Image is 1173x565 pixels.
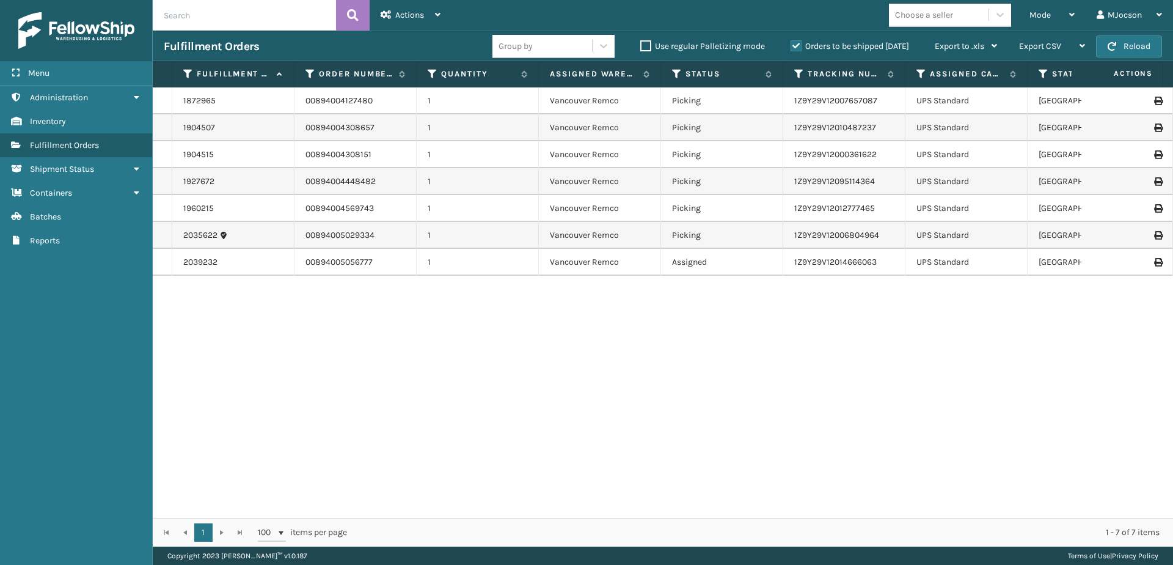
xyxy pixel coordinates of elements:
[905,249,1028,276] td: UPS Standard
[1068,547,1158,565] div: |
[808,68,882,79] label: Tracking Number
[1028,249,1150,276] td: [GEOGRAPHIC_DATA]
[905,87,1028,114] td: UPS Standard
[499,40,533,53] div: Group by
[794,203,875,213] a: 1Z9Y29V12012777465
[183,256,217,268] a: 2039232
[1154,150,1161,159] i: Print Label
[417,222,539,249] td: 1
[794,257,877,267] a: 1Z9Y29V12014666063
[539,195,661,222] td: Vancouver Remco
[30,212,61,222] span: Batches
[930,68,1004,79] label: Assigned Carrier Service
[417,249,539,276] td: 1
[550,68,637,79] label: Assigned Warehouse
[1028,87,1150,114] td: [GEOGRAPHIC_DATA]
[1068,552,1110,560] a: Terms of Use
[1028,141,1150,168] td: [GEOGRAPHIC_DATA]
[294,249,417,276] td: 00894005056777
[258,523,347,542] span: items per page
[194,523,213,542] a: 1
[1028,222,1150,249] td: [GEOGRAPHIC_DATA]
[417,141,539,168] td: 1
[1154,97,1161,105] i: Print Label
[1154,124,1161,132] i: Print Label
[197,68,271,79] label: Fulfillment Order Id
[905,222,1028,249] td: UPS Standard
[1019,41,1061,51] span: Export CSV
[183,229,217,242] a: 2035622
[895,9,953,21] div: Choose a seller
[395,10,424,20] span: Actions
[661,249,783,276] td: Assigned
[1154,258,1161,267] i: Print Label
[364,526,1160,539] div: 1 - 7 of 7 items
[640,41,765,51] label: Use regular Palletizing mode
[30,164,94,174] span: Shipment Status
[1096,35,1162,57] button: Reload
[183,122,215,134] a: 1904507
[1029,10,1051,20] span: Mode
[661,195,783,222] td: Picking
[183,149,214,161] a: 1904515
[30,140,99,150] span: Fulfillment Orders
[794,95,877,106] a: 1Z9Y29V12007657087
[417,114,539,141] td: 1
[794,230,879,240] a: 1Z9Y29V12006804964
[441,68,515,79] label: Quantity
[164,39,259,54] h3: Fulfillment Orders
[794,122,876,133] a: 1Z9Y29V12010487237
[1112,552,1158,560] a: Privacy Policy
[258,526,276,539] span: 100
[319,68,393,79] label: Order Number
[1052,68,1126,79] label: State
[1028,114,1150,141] td: [GEOGRAPHIC_DATA]
[417,87,539,114] td: 1
[294,168,417,195] td: 00894004448482
[183,202,214,215] a: 1960215
[1028,195,1150,222] td: [GEOGRAPHIC_DATA]
[539,168,661,195] td: Vancouver Remco
[905,141,1028,168] td: UPS Standard
[935,41,984,51] span: Export to .xls
[661,222,783,249] td: Picking
[905,114,1028,141] td: UPS Standard
[539,114,661,141] td: Vancouver Remco
[30,235,60,246] span: Reports
[417,195,539,222] td: 1
[18,12,134,49] img: logo
[539,141,661,168] td: Vancouver Remco
[905,168,1028,195] td: UPS Standard
[661,114,783,141] td: Picking
[1028,168,1150,195] td: [GEOGRAPHIC_DATA]
[1154,204,1161,213] i: Print Label
[294,141,417,168] td: 00894004308151
[294,87,417,114] td: 00894004127480
[30,92,88,103] span: Administration
[167,547,307,565] p: Copyright 2023 [PERSON_NAME]™ v 1.0.187
[794,176,875,186] a: 1Z9Y29V12095114364
[685,68,759,79] label: Status
[183,175,214,188] a: 1927672
[30,116,66,127] span: Inventory
[539,87,661,114] td: Vancouver Remco
[1154,177,1161,186] i: Print Label
[294,222,417,249] td: 00894005029334
[417,168,539,195] td: 1
[791,41,909,51] label: Orders to be shipped [DATE]
[539,222,661,249] td: Vancouver Remco
[30,188,72,198] span: Containers
[183,95,216,107] a: 1872965
[1154,231,1161,240] i: Print Label
[661,141,783,168] td: Picking
[28,68,49,78] span: Menu
[905,195,1028,222] td: UPS Standard
[661,168,783,195] td: Picking
[294,195,417,222] td: 00894004569743
[661,87,783,114] td: Picking
[1075,64,1160,84] span: Actions
[794,149,877,160] a: 1Z9Y29V12000361622
[294,114,417,141] td: 00894004308657
[539,249,661,276] td: Vancouver Remco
